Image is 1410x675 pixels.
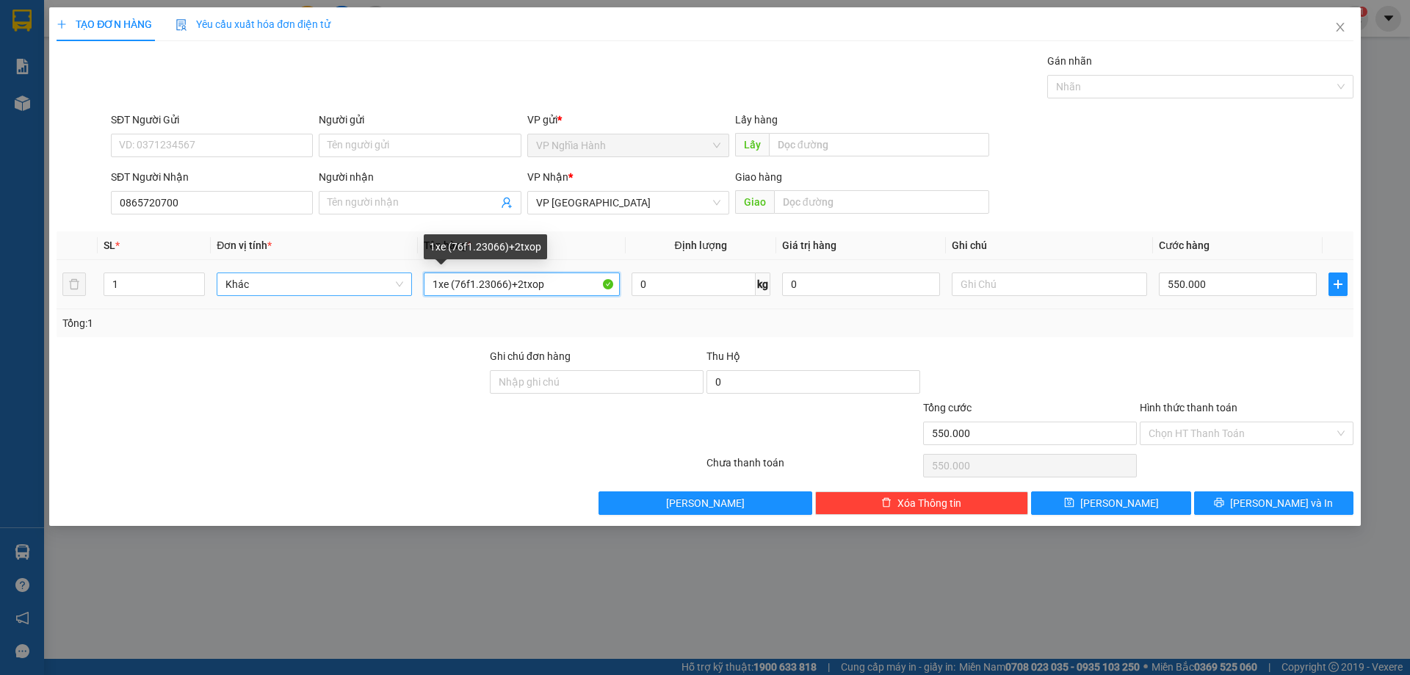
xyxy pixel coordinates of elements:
[62,315,544,331] div: Tổng: 1
[1214,497,1224,509] span: printer
[735,190,774,214] span: Giao
[52,51,211,79] span: VP Nghĩa Hành ĐT:
[735,114,778,126] span: Lấy hàng
[897,495,961,511] span: Xóa Thông tin
[1047,55,1092,67] label: Gán nhãn
[176,18,330,30] span: Yêu cầu xuất hóa đơn điện tử
[527,112,729,128] div: VP gửi
[6,103,175,131] span: Nhận:
[6,84,27,98] span: Gửi:
[1320,7,1361,48] button: Close
[176,19,187,31] img: icon
[782,272,940,296] input: 0
[1159,239,1210,251] span: Cước hàng
[706,350,740,362] span: Thu Hộ
[1334,21,1346,33] span: close
[952,272,1147,296] input: Ghi Chú
[490,370,704,394] input: Ghi chú đơn hàng
[705,455,922,480] div: Chưa thanh toán
[225,273,403,295] span: Khác
[735,171,782,183] span: Giao hàng
[1230,495,1333,511] span: [PERSON_NAME] và In
[57,18,152,30] span: TẠO ĐƠN HÀNG
[675,239,727,251] span: Định lượng
[52,8,199,49] strong: CÔNG TY CP BÌNH TÂM
[946,231,1153,260] th: Ghi chú
[923,402,972,414] span: Tổng cước
[769,133,989,156] input: Dọc đường
[104,239,115,251] span: SL
[501,197,513,209] span: user-add
[527,171,568,183] span: VP Nhận
[424,234,547,259] div: 1xe (76f1.23066)+2txop
[217,239,272,251] span: Đơn vị tính
[774,190,989,214] input: Dọc đường
[57,19,67,29] span: plus
[782,239,836,251] span: Giá trị hàng
[881,497,892,509] span: delete
[1194,491,1353,515] button: printer[PERSON_NAME] và In
[490,350,571,362] label: Ghi chú đơn hàng
[1080,495,1159,511] span: [PERSON_NAME]
[319,169,521,185] div: Người nhận
[62,272,86,296] button: delete
[1328,272,1348,296] button: plus
[27,84,113,98] span: VP Nghĩa Hành -
[424,272,619,296] input: VD: Bàn, Ghế
[735,133,769,156] span: Lấy
[111,169,313,185] div: SĐT Người Nhận
[1329,278,1347,290] span: plus
[1031,491,1190,515] button: save[PERSON_NAME]
[111,112,313,128] div: SĐT Người Gửi
[536,134,720,156] span: VP Nghĩa Hành
[536,192,720,214] span: VP Tân Bình
[6,11,50,77] img: logo
[599,491,812,515] button: [PERSON_NAME]
[319,112,521,128] div: Người gửi
[6,103,175,131] span: VP [GEOGRAPHIC_DATA] -
[1140,402,1237,414] label: Hình thức thanh toán
[666,495,745,511] span: [PERSON_NAME]
[756,272,770,296] span: kg
[1064,497,1074,509] span: save
[52,51,211,79] span: 0913 910 487
[815,491,1029,515] button: deleteXóa Thông tin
